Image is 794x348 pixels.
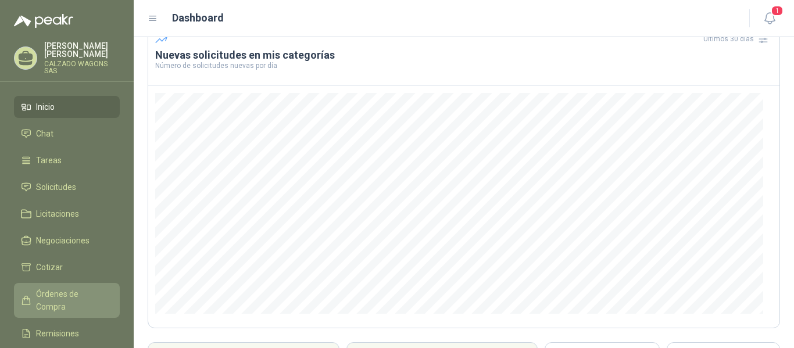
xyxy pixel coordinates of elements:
button: 1 [759,8,780,29]
a: Solicitudes [14,176,120,198]
span: Tareas [36,154,62,167]
a: Inicio [14,96,120,118]
h1: Dashboard [172,10,224,26]
h3: Nuevas solicitudes en mis categorías [155,48,772,62]
span: 1 [771,5,784,16]
span: Negociaciones [36,234,90,247]
a: Cotizar [14,256,120,278]
a: Chat [14,123,120,145]
a: Licitaciones [14,203,120,225]
span: Chat [36,127,53,140]
span: Solicitudes [36,181,76,193]
a: Remisiones [14,322,120,345]
div: Últimos 30 días [703,30,772,48]
a: Órdenes de Compra [14,283,120,318]
p: Número de solicitudes nuevas por día [155,62,772,69]
span: Remisiones [36,327,79,340]
p: CALZADO WAGONS SAS [44,60,120,74]
p: [PERSON_NAME] [PERSON_NAME] [44,42,120,58]
span: Licitaciones [36,207,79,220]
img: Logo peakr [14,14,73,28]
a: Negociaciones [14,229,120,252]
span: Órdenes de Compra [36,288,109,313]
span: Cotizar [36,261,63,274]
span: Inicio [36,101,55,113]
a: Tareas [14,149,120,171]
